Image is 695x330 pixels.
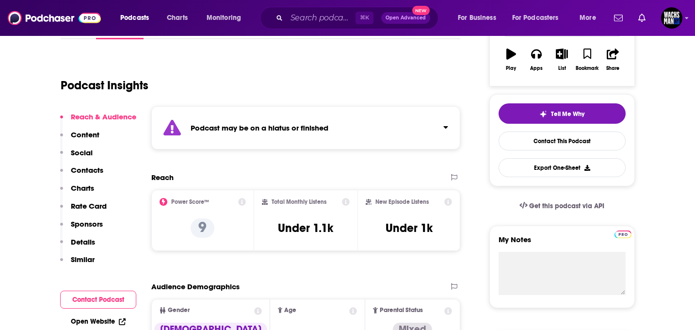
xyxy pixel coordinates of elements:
[606,66,619,71] div: Share
[113,10,162,26] button: open menu
[600,42,625,77] button: Share
[151,282,240,291] h2: Audience Demographics
[71,237,95,247] p: Details
[499,235,626,252] label: My Notes
[506,10,573,26] button: open menu
[412,6,430,15] span: New
[499,158,626,177] button: Export One-Sheet
[278,221,333,235] h3: Under 1.1k
[71,201,107,211] p: Rate Card
[60,201,107,219] button: Rate Card
[120,11,149,25] span: Podcasts
[60,183,94,201] button: Charts
[167,11,188,25] span: Charts
[161,10,194,26] a: Charts
[576,66,598,71] div: Bookmark
[61,78,148,93] h1: Podcast Insights
[458,11,496,25] span: For Business
[451,10,508,26] button: open menu
[661,7,682,29] span: Logged in as WachsmanNY
[60,148,93,166] button: Social
[551,110,584,118] span: Tell Me Why
[151,173,174,182] h2: Reach
[386,221,433,235] h3: Under 1k
[71,317,126,326] a: Open Website
[60,165,103,183] button: Contacts
[269,7,448,29] div: Search podcasts, credits, & more...
[207,11,241,25] span: Monitoring
[287,10,356,26] input: Search podcasts, credits, & more...
[512,194,613,218] a: Get this podcast via API
[661,7,682,29] button: Show profile menu
[380,307,423,313] span: Parental Status
[375,198,429,205] h2: New Episode Listens
[60,112,136,130] button: Reach & Audience
[558,66,566,71] div: List
[168,307,190,313] span: Gender
[499,103,626,124] button: tell me why sparkleTell Me Why
[575,42,600,77] button: Bookmark
[529,202,604,210] span: Get this podcast via API
[580,11,596,25] span: More
[524,42,549,77] button: Apps
[60,237,95,255] button: Details
[512,11,559,25] span: For Podcasters
[71,255,95,264] p: Similar
[381,12,430,24] button: Open AdvancedNew
[614,231,631,238] img: Podchaser Pro
[284,307,296,313] span: Age
[200,10,254,26] button: open menu
[71,112,136,121] p: Reach & Audience
[386,16,426,20] span: Open Advanced
[356,12,373,24] span: ⌘ K
[191,123,328,132] strong: Podcast may be on a hiatus or finished
[191,218,214,238] p: 9
[614,229,631,238] a: Pro website
[549,42,574,77] button: List
[60,255,95,273] button: Similar
[272,198,326,205] h2: Total Monthly Listens
[610,10,627,26] a: Show notifications dropdown
[71,183,94,193] p: Charts
[506,66,516,71] div: Play
[60,130,99,148] button: Content
[60,291,136,309] button: Contact Podcast
[71,219,103,229] p: Sponsors
[499,42,524,77] button: Play
[71,148,93,157] p: Social
[171,198,209,205] h2: Power Score™
[539,110,547,118] img: tell me why sparkle
[634,10,649,26] a: Show notifications dropdown
[71,165,103,175] p: Contacts
[573,10,608,26] button: open menu
[60,219,103,237] button: Sponsors
[530,66,543,71] div: Apps
[8,9,101,27] img: Podchaser - Follow, Share and Rate Podcasts
[499,132,626,150] a: Contact This Podcast
[151,106,461,149] section: Click to expand status details
[71,130,99,139] p: Content
[661,7,682,29] img: User Profile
